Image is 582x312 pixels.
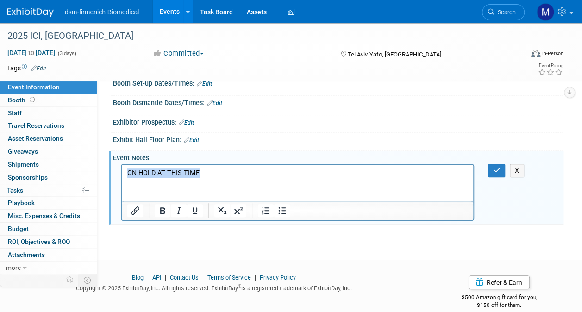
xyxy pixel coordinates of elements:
[7,187,23,194] span: Tasks
[8,148,38,155] span: Giveaways
[510,164,525,177] button: X
[7,8,54,17] img: ExhibitDay
[6,264,21,271] span: more
[207,274,251,281] a: Terms of Service
[0,107,97,119] a: Staff
[155,204,170,217] button: Bold
[8,96,37,104] span: Booth
[0,223,97,235] a: Budget
[238,284,241,289] sup: ®
[0,132,97,145] a: Asset Reservations
[8,109,22,117] span: Staff
[122,165,473,201] iframe: Rich Text Area
[0,184,97,197] a: Tasks
[0,236,97,248] a: ROI, Objectives & ROO
[28,96,37,103] span: Booth not reserved yet
[538,63,563,68] div: Event Rating
[7,49,56,57] span: [DATE] [DATE]
[8,122,64,129] span: Travel Reservations
[8,135,63,142] span: Asset Reservations
[7,63,46,73] td: Tags
[57,50,76,56] span: (3 days)
[127,204,143,217] button: Insert/edit link
[0,81,97,94] a: Event Information
[8,161,39,168] span: Shipments
[8,238,70,245] span: ROI, Objectives & ROO
[537,3,554,21] img: Melanie Davison
[184,137,199,144] a: Edit
[8,174,48,181] span: Sponsorships
[8,83,60,91] span: Event Information
[482,4,525,20] a: Search
[62,274,78,286] td: Personalize Event Tab Strip
[469,275,530,289] a: Refer & Earn
[8,251,45,258] span: Attachments
[214,204,230,217] button: Subscript
[0,249,97,261] a: Attachments
[348,51,441,58] span: Tel Aviv-Yafo, [GEOGRAPHIC_DATA]
[113,133,563,145] div: Exhibit Hall Floor Plan:
[145,274,151,281] span: |
[542,50,563,57] div: In-Person
[494,9,516,16] span: Search
[8,212,80,219] span: Misc. Expenses & Credits
[113,151,563,162] div: Event Notes:
[31,65,46,72] a: Edit
[0,262,97,274] a: more
[231,204,246,217] button: Superscript
[65,8,139,16] span: dsm-firmenich Biomedical
[0,94,97,106] a: Booth
[0,145,97,158] a: Giveaways
[132,274,144,281] a: Blog
[27,49,36,56] span: to
[531,50,540,57] img: Format-Inperson.png
[197,81,212,87] a: Edit
[4,28,516,44] div: 2025 ICI, [GEOGRAPHIC_DATA]
[113,76,563,88] div: Booth Set-up Dates/Times:
[0,158,97,171] a: Shipments
[258,204,274,217] button: Numbered list
[150,49,207,58] button: Committed
[435,301,563,309] div: $150 off for them.
[207,100,222,106] a: Edit
[170,274,199,281] a: Contact Us
[435,287,563,309] div: $500 Amazon gift card for you,
[113,115,563,127] div: Exhibitor Prospectus:
[200,274,206,281] span: |
[482,48,563,62] div: Event Format
[0,171,97,184] a: Sponsorships
[163,274,169,281] span: |
[8,199,35,206] span: Playbook
[8,225,29,232] span: Budget
[0,119,97,132] a: Travel Reservations
[260,274,296,281] a: Privacy Policy
[171,204,187,217] button: Italic
[7,282,421,293] div: Copyright © 2025 ExhibitDay, Inc. All rights reserved. ExhibitDay is a registered trademark of Ex...
[274,204,290,217] button: Bullet list
[152,274,161,281] a: API
[113,96,563,108] div: Booth Dismantle Dates/Times:
[78,274,97,286] td: Toggle Event Tabs
[187,204,203,217] button: Underline
[0,197,97,209] a: Playbook
[0,210,97,222] a: Misc. Expenses & Credits
[179,119,194,126] a: Edit
[252,274,258,281] span: |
